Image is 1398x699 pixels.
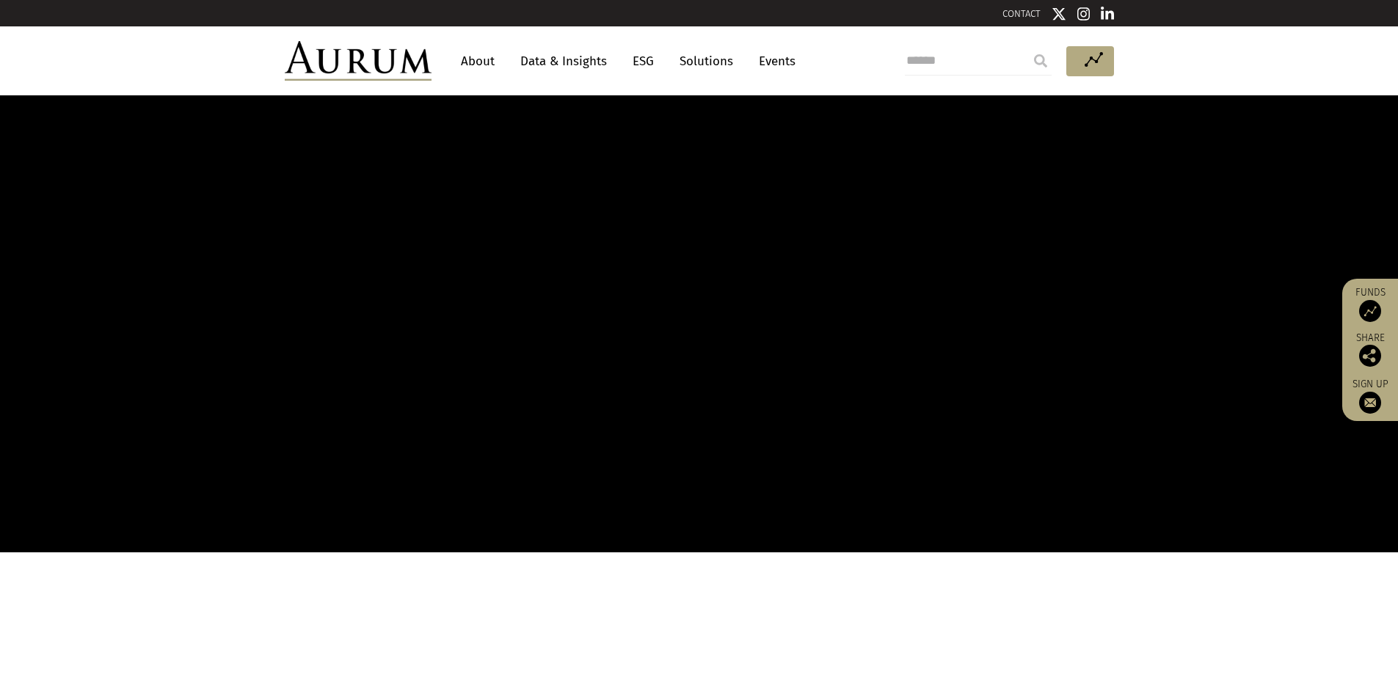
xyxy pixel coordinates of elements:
[454,48,502,75] a: About
[661,626,737,646] h5: What we do
[513,48,614,75] a: Data & Insights
[1077,7,1091,21] img: Instagram icon
[1101,7,1114,21] img: Linkedin icon
[1359,300,1381,322] img: Access Funds
[1350,286,1391,322] a: Funds
[672,48,740,75] a: Solutions
[1002,8,1041,19] a: CONTACT
[625,48,661,75] a: ESG
[1359,345,1381,367] img: Share this post
[285,41,432,81] img: Aurum
[1350,333,1391,367] div: Share
[751,48,796,75] a: Events
[1052,7,1066,21] img: Twitter icon
[1350,378,1391,414] a: Sign up
[1359,392,1381,414] img: Sign up to our newsletter
[1026,46,1055,76] input: Submit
